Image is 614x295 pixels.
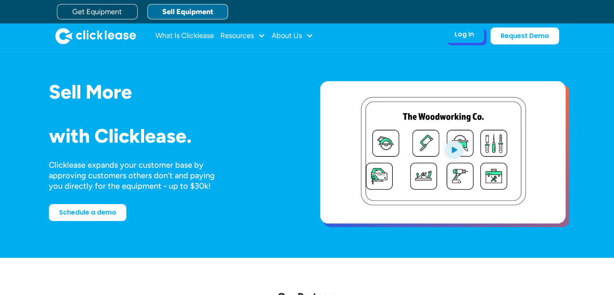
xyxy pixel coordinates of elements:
h1: with Clicklease. [49,125,294,147]
div: Log In [455,30,474,38]
img: Clicklease logo [55,28,136,44]
a: home [55,28,136,44]
a: Request Demo [490,27,559,44]
a: What Is Clicklease [155,28,214,44]
h1: Sell More [49,81,294,103]
div: Clicklease expands your customer base by approving customers others don’t and paying you directly... [49,160,230,191]
img: Blue play button logo on a light blue circular background [443,138,465,161]
a: Sell Equipment [147,4,228,19]
a: Schedule a demo [49,204,126,221]
div: About Us [272,28,313,44]
a: Get Equipment [57,4,138,19]
a: open lightbox [320,81,566,223]
div: Resources [220,28,265,44]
